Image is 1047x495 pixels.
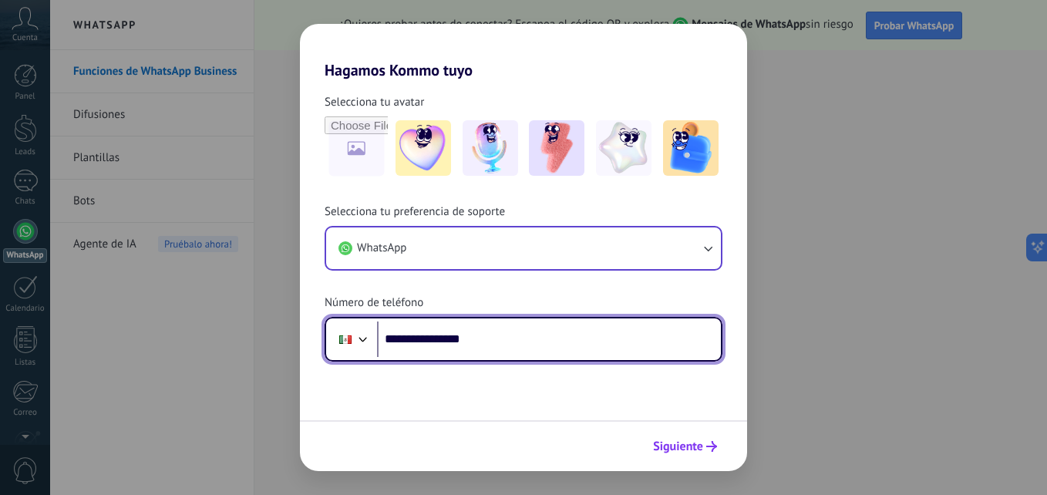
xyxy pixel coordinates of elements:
div: Mexico: + 52 [331,323,360,355]
img: -3.jpeg [529,120,584,176]
span: Selecciona tu avatar [325,95,424,110]
img: -4.jpeg [596,120,651,176]
span: Número de teléfono [325,295,423,311]
span: Selecciona tu preferencia de soporte [325,204,505,220]
h2: Hagamos Kommo tuyo [300,24,747,79]
img: -2.jpeg [463,120,518,176]
span: WhatsApp [357,241,406,256]
button: Siguiente [646,433,724,460]
button: WhatsApp [326,227,721,269]
img: -5.jpeg [663,120,719,176]
img: -1.jpeg [396,120,451,176]
span: Siguiente [653,441,703,452]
